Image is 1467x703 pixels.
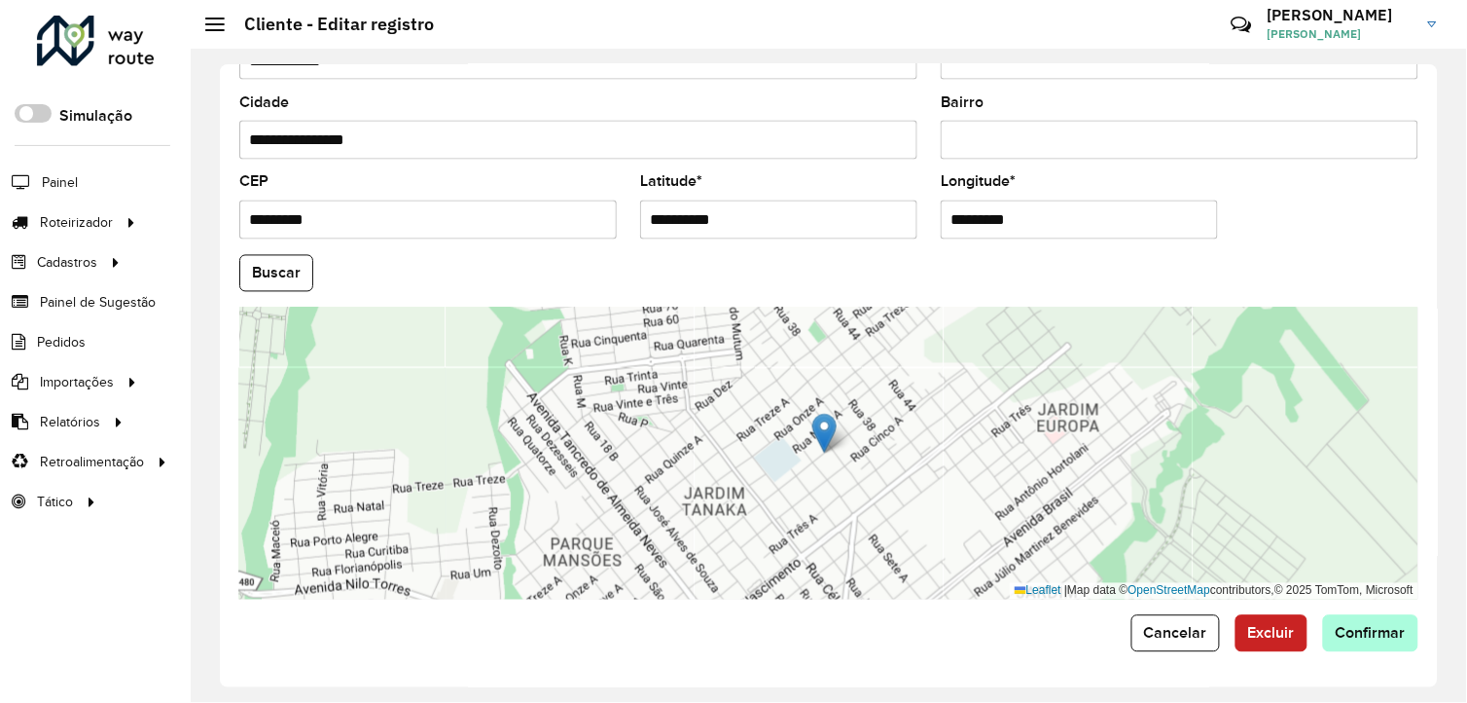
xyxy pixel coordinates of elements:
[1128,584,1211,598] a: OpenStreetMap
[1010,583,1418,600] div: Map data © contributors,© 2025 TomTom, Microsoft
[1131,615,1220,652] button: Cancelar
[941,170,1016,194] label: Longitude
[239,170,268,194] label: CEP
[37,492,73,512] span: Tático
[1323,615,1418,652] button: Confirmar
[42,172,78,193] span: Painel
[40,372,114,392] span: Importações
[1336,625,1406,642] span: Confirmar
[812,414,837,454] img: Marker
[1268,6,1413,24] h3: [PERSON_NAME]
[1221,4,1263,46] a: Contato Rápido
[941,91,984,114] label: Bairro
[40,412,100,432] span: Relatórios
[1248,625,1295,642] span: Excluir
[1235,615,1307,652] button: Excluir
[1268,25,1413,43] span: [PERSON_NAME]
[40,212,113,233] span: Roteirizador
[1144,625,1207,642] span: Cancelar
[1015,584,1061,598] a: Leaflet
[40,452,144,472] span: Retroalimentação
[37,332,86,352] span: Pedidos
[59,104,132,128] label: Simulação
[40,292,156,313] span: Painel de Sugestão
[239,255,313,292] button: Buscar
[37,252,97,273] span: Cadastros
[225,14,434,35] h2: Cliente - Editar registro
[640,170,702,194] label: Latitude
[1064,584,1067,598] span: |
[239,91,289,114] label: Cidade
